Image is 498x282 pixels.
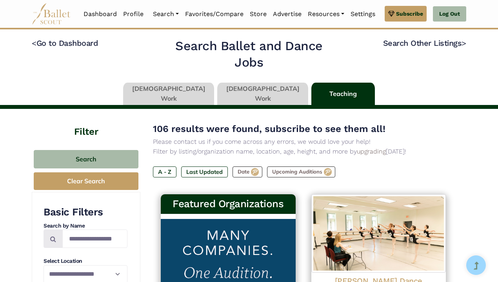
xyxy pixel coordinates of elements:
li: Teaching [310,83,376,105]
a: Resources [305,6,347,22]
a: Subscribe [385,6,427,22]
li: [DEMOGRAPHIC_DATA] Work [122,83,216,105]
a: Favorites/Compare [182,6,247,22]
button: Clear Search [34,172,138,190]
p: Filter by listing/organization name, location, age, height, and more by [DATE]! [153,146,454,157]
a: Settings [347,6,378,22]
h4: Filter [32,109,140,138]
a: Search [150,6,182,22]
code: < [32,38,36,48]
h3: Basic Filters [44,206,127,219]
h4: Select Location [44,257,127,265]
a: Advertise [270,6,305,22]
a: Dashboard [80,6,120,22]
a: Search Other Listings> [383,38,466,48]
h4: Search by Name [44,222,127,230]
label: Last Updated [181,166,228,177]
button: Search [34,150,138,168]
label: A - Z [153,166,176,177]
a: Log Out [433,6,466,22]
h2: Search Ballet and Dance Jobs [165,38,333,70]
a: Store [247,6,270,22]
img: Logo [311,194,446,273]
label: Date [233,166,262,177]
h3: Featured Organizations [167,197,289,211]
a: Profile [120,6,147,22]
p: Please contact us if you come across any errors, we would love your help! [153,137,454,147]
span: Subscribe [396,9,423,18]
input: Search by names... [62,230,127,248]
li: [DEMOGRAPHIC_DATA] Work [216,83,310,105]
a: upgrading [357,148,386,155]
a: <Go to Dashboard [32,38,98,48]
span: 106 results were found, subscribe to see them all! [153,123,385,134]
code: > [462,38,466,48]
img: gem.svg [388,9,394,18]
label: Upcoming Auditions [267,166,335,177]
